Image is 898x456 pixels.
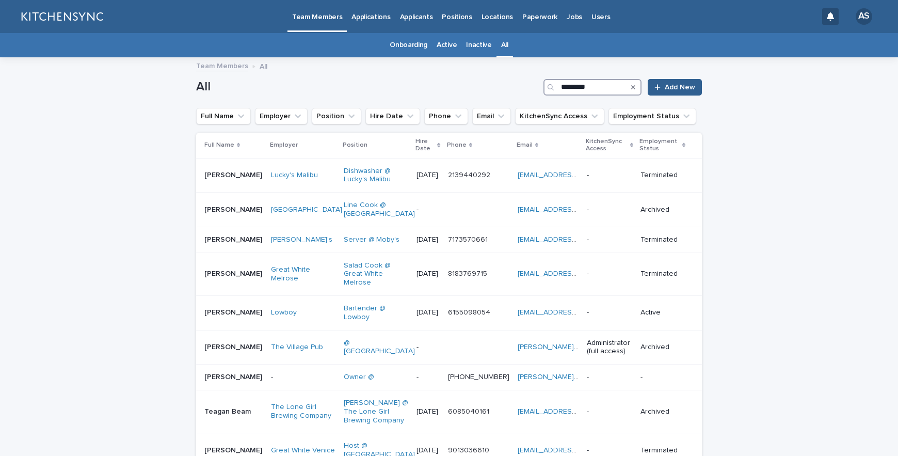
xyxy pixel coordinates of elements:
p: [PERSON_NAME] [204,169,264,180]
a: Inactive [466,33,492,57]
a: [PERSON_NAME][EMAIL_ADDRESS][DOMAIN_NAME] [518,343,691,351]
button: Full Name [196,108,251,124]
a: Owner @ [344,373,374,382]
p: [PERSON_NAME] [204,268,264,278]
p: - [587,270,632,278]
p: - [416,206,439,214]
p: Position [343,139,367,151]
p: Teagan Beam [204,405,253,416]
p: - [587,446,632,455]
a: 6155098054 [448,309,490,316]
p: Administrator (full access) [587,339,632,356]
a: [EMAIL_ADDRESS][DOMAIN_NAME] [518,206,634,213]
p: [PERSON_NAME] [204,371,264,382]
img: lGNCzQTxQVKGkIr0XjOy [21,6,103,27]
p: - [587,206,632,214]
p: Beatrice-Ann Amato [204,233,264,244]
p: [DATE] [416,446,439,455]
p: [PERSON_NAME] [204,341,264,352]
a: [PHONE_NUMBER] [448,373,509,381]
a: Lucky's Malibu [271,171,318,180]
p: Terminated [640,171,685,180]
button: Phone [424,108,468,124]
span: Add New [665,84,695,91]
a: [PERSON_NAME] @ The Lone Girl Brewing Company [344,399,408,424]
p: [DATE] [416,407,439,416]
a: Active [437,33,457,57]
p: Phone [447,139,467,151]
a: [EMAIL_ADDRESS][DOMAIN_NAME] [518,236,634,243]
tr: [PERSON_NAME][PERSON_NAME] Lowboy Bartender @ Lowboy [DATE]6155098054 [EMAIL_ADDRESS][PERSON_NAME... [196,295,702,330]
tr: Teagan BeamTeagan Beam The Lone Girl Brewing Company [PERSON_NAME] @ The Lone Girl Brewing Compan... [196,390,702,433]
a: 2139440292 [448,171,490,179]
p: Archived [640,407,685,416]
a: Dishwasher @ Lucky's Malibu [344,167,408,184]
a: 7173570661 [448,236,488,243]
p: - [587,308,632,317]
input: Search [543,79,642,96]
a: [EMAIL_ADDRESS][DOMAIN_NAME] [518,270,634,277]
a: Onboarding [390,33,427,57]
button: Employment Status [608,108,696,124]
p: - [587,373,632,382]
a: 6085040161 [448,408,489,415]
p: Employment Status [639,136,679,155]
a: Add New [648,79,702,96]
a: All [501,33,508,57]
p: Archived [640,206,685,214]
p: - [587,235,632,244]
p: Hire Date [415,136,435,155]
a: 8183769715 [448,270,487,277]
p: [DATE] [416,171,439,180]
p: Active [640,308,685,317]
tr: [PERSON_NAME][PERSON_NAME] -Owner @ -[PHONE_NUMBER] [PERSON_NAME][EMAIL_ADDRESS][DOMAIN_NAME] -- [196,365,702,390]
p: [PERSON_NAME] [204,306,264,317]
button: Employer [255,108,308,124]
a: [EMAIL_ADDRESS][DOMAIN_NAME] [518,171,634,179]
p: - [416,373,439,382]
a: The Village Pub [271,343,323,352]
p: [DATE] [416,270,439,278]
p: - [416,343,439,352]
a: [PERSON_NAME]'s [271,235,332,244]
a: 9013036610 [448,447,489,454]
p: All [260,60,267,71]
p: Email [517,139,533,151]
a: Team Members [196,59,248,71]
a: [EMAIL_ADDRESS][DOMAIN_NAME] [518,408,634,415]
a: [EMAIL_ADDRESS][DOMAIN_NAME] [518,447,634,454]
tr: [PERSON_NAME][PERSON_NAME] [GEOGRAPHIC_DATA] Line Cook @ [GEOGRAPHIC_DATA] - [EMAIL_ADDRESS][DOMA... [196,193,702,227]
p: [DATE] [416,308,439,317]
p: [DATE] [416,235,439,244]
p: - [640,373,685,382]
a: [PERSON_NAME][EMAIL_ADDRESS][DOMAIN_NAME] [518,373,691,381]
button: KitchenSync Access [515,108,604,124]
a: @ [GEOGRAPHIC_DATA] [344,339,415,356]
p: Terminated [640,270,685,278]
a: Great White Melrose [271,265,335,283]
p: Terminated [640,446,685,455]
button: Email [472,108,511,124]
a: Bartender @ Lowboy [344,304,408,322]
a: The Lone Girl Brewing Company [271,403,335,420]
a: [GEOGRAPHIC_DATA] [271,206,342,214]
p: - [587,407,632,416]
tr: [PERSON_NAME][PERSON_NAME] The Village Pub @ [GEOGRAPHIC_DATA] - [PERSON_NAME][EMAIL_ADDRESS][DOM... [196,330,702,365]
p: - [587,171,632,180]
p: KitchenSync Access [586,136,628,155]
a: Salad Cook @ Great White Melrose [344,261,408,287]
p: Full Name [204,139,234,151]
p: Employer [270,139,298,151]
div: AS [856,8,872,25]
p: Archived [640,343,685,352]
p: Terminated [640,235,685,244]
a: Lowboy [271,308,297,317]
button: Position [312,108,361,124]
a: Great White Venice [271,446,335,455]
tr: [PERSON_NAME][PERSON_NAME] [PERSON_NAME]'s Server @ Moby's [DATE]7173570661 [EMAIL_ADDRESS][DOMAI... [196,227,702,253]
tr: [PERSON_NAME][PERSON_NAME] Lucky's Malibu Dishwasher @ Lucky's Malibu [DATE]2139440292 [EMAIL_ADD... [196,158,702,193]
p: [PERSON_NAME] [204,444,264,455]
tr: [PERSON_NAME][PERSON_NAME] Great White Melrose Salad Cook @ Great White Melrose [DATE]8183769715 ... [196,253,702,295]
button: Hire Date [365,108,420,124]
